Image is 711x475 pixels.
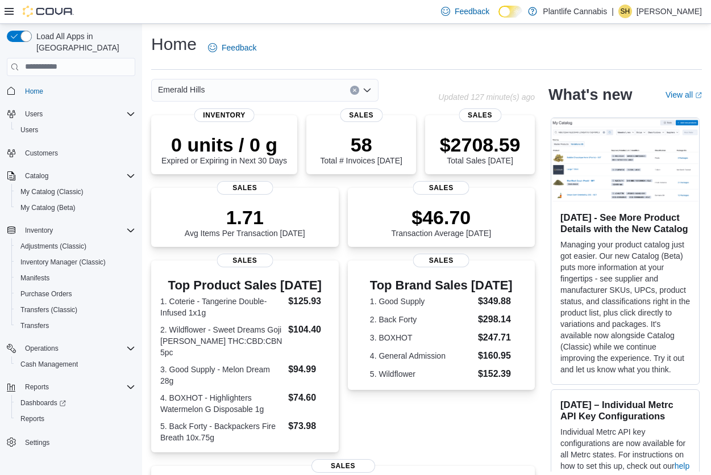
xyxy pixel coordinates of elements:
[25,382,49,392] span: Reports
[20,380,53,394] button: Reports
[158,83,205,96] span: Emerald Hills
[370,350,473,361] dt: 4. General Admission
[185,206,305,238] div: Avg Items Per Transaction [DATE]
[478,349,513,363] dd: $160.95
[11,238,140,254] button: Adjustments (Classic)
[20,203,76,212] span: My Catalog (Beta)
[16,239,91,253] a: Adjustments (Classic)
[25,171,48,180] span: Catalog
[478,367,513,381] dd: $152.39
[666,90,702,99] a: View allExternal link
[438,93,535,102] p: Updated 127 minute(s) ago
[16,271,135,285] span: Manifests
[20,360,78,369] span: Cash Management
[16,287,135,301] span: Purchase Orders
[320,133,402,165] div: Total # Invoices [DATE]
[695,92,702,99] svg: External link
[20,414,44,423] span: Reports
[20,146,135,160] span: Customers
[340,108,382,122] span: Sales
[160,324,284,358] dt: 2. Wildflower - Sweet Dreams Goji [PERSON_NAME] THC:CBD:CBN 5pc
[2,434,140,450] button: Settings
[16,396,70,410] a: Dashboards
[637,5,702,18] p: [PERSON_NAME]
[217,254,273,267] span: Sales
[16,201,135,215] span: My Catalog (Beta)
[11,286,140,302] button: Purchase Orders
[288,323,329,337] dd: $104.40
[16,319,53,333] a: Transfers
[11,411,140,427] button: Reports
[16,412,135,426] span: Reports
[20,398,66,407] span: Dashboards
[160,392,284,415] dt: 4. BOXHOT - Highlighters Watermelon G Disposable 1g
[440,133,521,156] p: $2708.59
[20,125,38,134] span: Users
[20,146,63,160] a: Customers
[160,421,284,443] dt: 5. Back Forty - Backpackers Fire Breath 10x.75g
[413,254,469,267] span: Sales
[16,255,135,269] span: Inventory Manager (Classic)
[20,84,135,98] span: Home
[151,33,197,56] h1: Home
[16,358,135,371] span: Cash Management
[370,279,513,292] h3: Top Brand Sales [DATE]
[20,224,57,237] button: Inventory
[20,435,135,449] span: Settings
[478,295,513,308] dd: $349.88
[23,6,74,17] img: Cova
[413,181,469,195] span: Sales
[160,296,284,318] dt: 1. Coterie - Tangerine Double-Infused 1x1g
[288,391,329,405] dd: $74.60
[20,321,49,330] span: Transfers
[2,106,140,122] button: Users
[543,5,607,18] p: Plantlife Cannabis
[20,436,54,449] a: Settings
[440,133,521,165] div: Total Sales [DATE]
[20,274,49,283] span: Manifests
[11,184,140,200] button: My Catalog (Classic)
[16,303,82,317] a: Transfers (Classic)
[370,332,473,343] dt: 3. BOXHOT
[20,380,135,394] span: Reports
[32,31,135,53] span: Load All Apps in [GEOGRAPHIC_DATA]
[25,438,49,447] span: Settings
[370,368,473,380] dt: 5. Wildflower
[16,185,135,199] span: My Catalog (Classic)
[363,86,372,95] button: Open list of options
[320,133,402,156] p: 58
[621,5,630,18] span: SH
[560,212,690,234] h3: [DATE] - See More Product Details with the New Catalog
[16,396,135,410] span: Dashboards
[25,344,59,353] span: Operations
[11,318,140,334] button: Transfers
[161,133,287,165] div: Expired or Expiring in Next 30 Days
[612,5,614,18] p: |
[11,356,140,372] button: Cash Management
[20,107,47,121] button: Users
[16,185,88,199] a: My Catalog (Classic)
[560,239,690,375] p: Managing your product catalog just got easier. Our new Catalog (Beta) puts more information at yo...
[11,270,140,286] button: Manifests
[11,302,140,318] button: Transfers (Classic)
[16,303,135,317] span: Transfers (Classic)
[11,122,140,138] button: Users
[2,145,140,161] button: Customers
[20,187,84,196] span: My Catalog (Classic)
[20,258,106,267] span: Inventory Manager (Classic)
[11,395,140,411] a: Dashboards
[20,169,135,183] span: Catalog
[20,342,135,355] span: Operations
[16,123,43,137] a: Users
[560,399,690,422] h3: [DATE] – Individual Metrc API Key Configurations
[2,83,140,99] button: Home
[478,331,513,344] dd: $247.71
[16,201,80,215] a: My Catalog (Beta)
[350,86,359,95] button: Clear input
[2,168,140,184] button: Catalog
[16,255,110,269] a: Inventory Manager (Classic)
[618,5,632,18] div: Saidie Hamilton
[161,133,287,156] p: 0 units / 0 g
[16,239,135,253] span: Adjustments (Classic)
